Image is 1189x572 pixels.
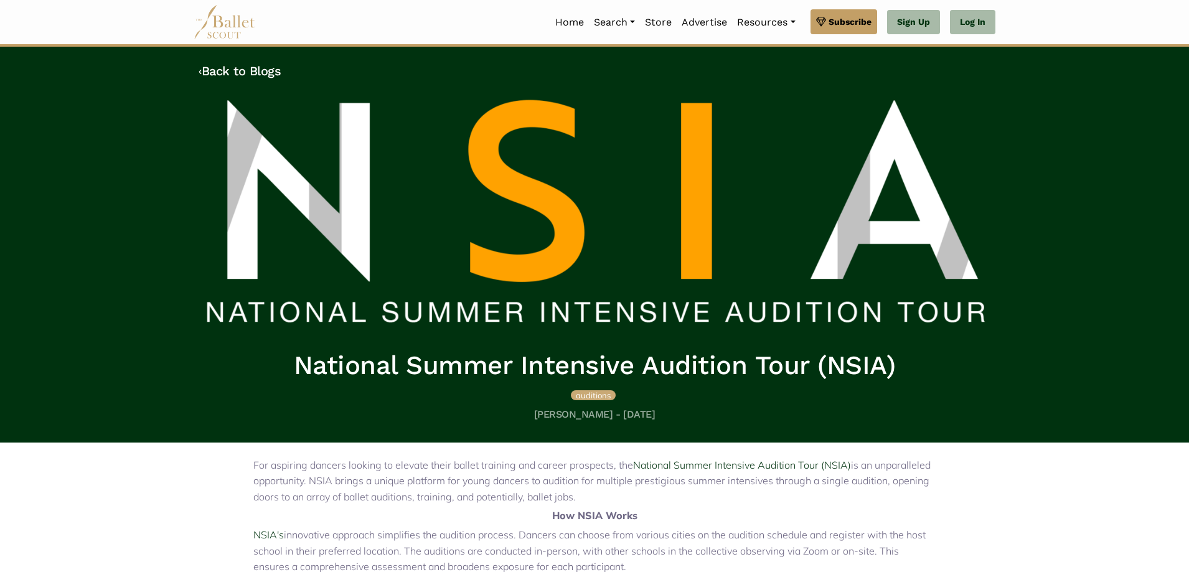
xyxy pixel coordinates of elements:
img: header_image.img [199,94,990,339]
a: Subscribe [811,9,877,34]
a: auditions [571,388,616,401]
h1: National Summer Intensive Audition Tour (NSIA) [199,349,990,383]
a: Advertise [677,9,732,35]
a: Search [589,9,640,35]
strong: How NSIA Works [552,509,637,522]
a: Home [550,9,589,35]
a: ‹Back to Blogs [199,63,281,78]
a: Sign Up [887,10,940,35]
a: Resources [732,9,800,35]
h5: [PERSON_NAME] - [DATE] [199,408,990,421]
a: National Summer Intensive Audition Tour (NSIA) [633,459,851,471]
span: auditions [576,390,611,400]
a: Store [640,9,677,35]
a: Log In [950,10,995,35]
a: NSIA's [253,528,284,541]
span: Subscribe [829,15,872,29]
code: ‹ [199,63,202,78]
img: gem.svg [816,15,826,29]
p: For aspiring dancers looking to elevate their ballet training and career prospects, the is an unp... [253,457,936,505]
